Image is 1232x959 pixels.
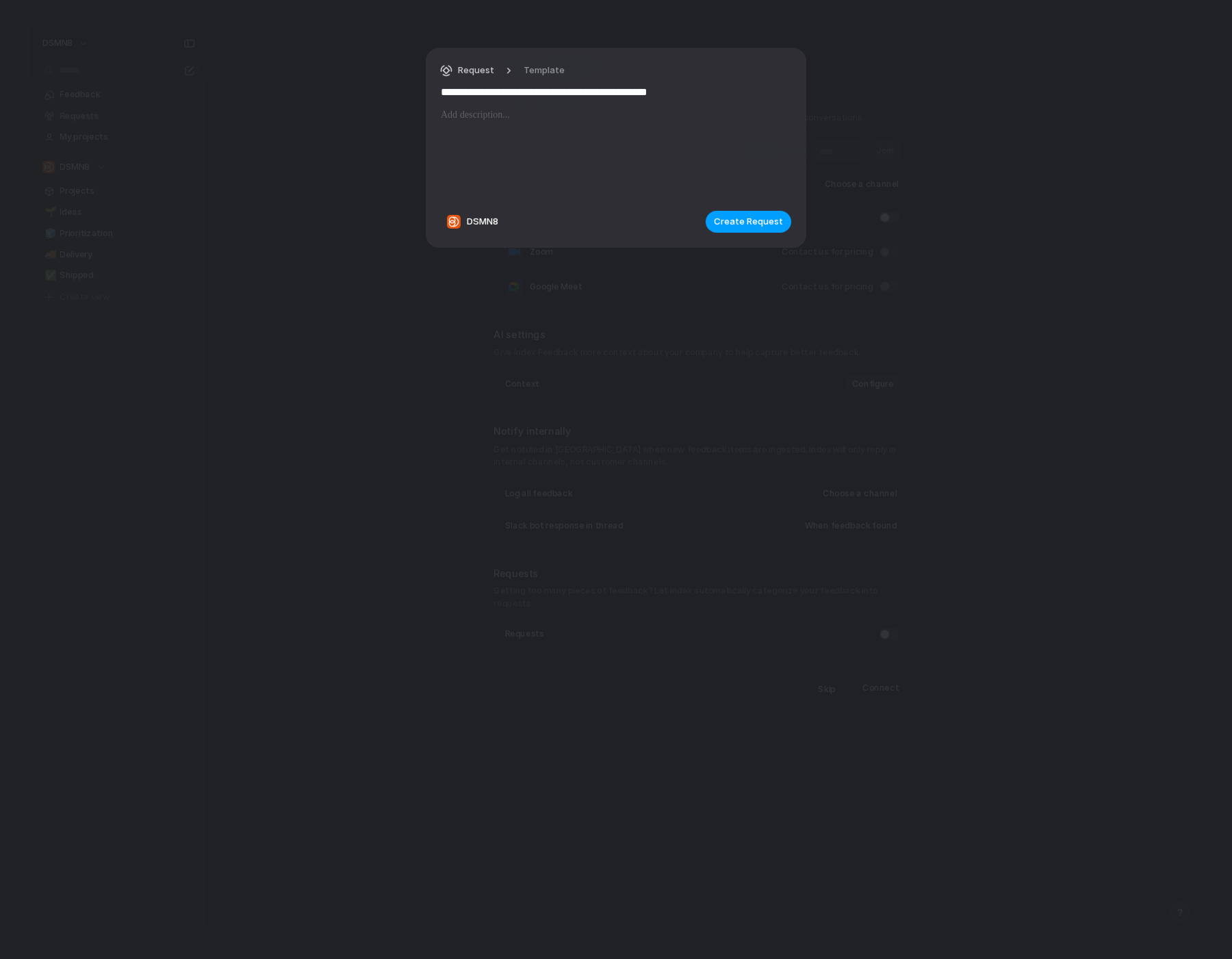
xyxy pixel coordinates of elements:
span: Request [458,64,494,77]
span: Template [524,64,565,77]
span: Create Request [714,215,783,229]
button: Request [437,61,498,81]
button: Template [515,61,573,81]
span: DSMN8 [467,215,498,229]
button: Create Request [706,211,791,233]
